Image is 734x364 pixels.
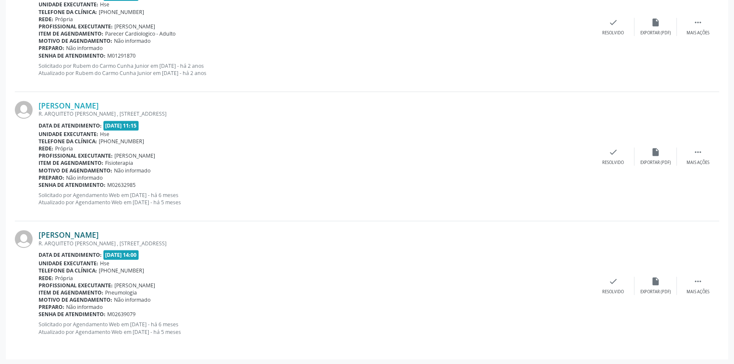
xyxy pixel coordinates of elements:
[39,1,98,8] b: Unidade executante:
[687,30,709,36] div: Mais ações
[693,18,703,27] i: 
[15,230,33,248] img: img
[640,289,671,295] div: Exportar (PDF)
[114,282,155,289] span: [PERSON_NAME]
[39,37,112,44] b: Motivo de agendamento:
[39,174,64,181] b: Preparo:
[602,30,624,36] div: Resolvido
[39,296,112,303] b: Motivo de agendamento:
[609,147,618,157] i: check
[105,30,175,37] span: Parecer Cardiologico - Adulto
[114,167,150,174] span: Não informado
[39,321,592,335] p: Solicitado por Agendamento Web em [DATE] - há 6 meses Atualizado por Agendamento Web em [DATE] - ...
[107,52,136,59] span: M01291870
[39,181,106,189] b: Senha de atendimento:
[107,181,136,189] span: M02632985
[15,101,33,119] img: img
[39,145,53,152] b: Rede:
[39,311,106,318] b: Senha de atendimento:
[103,250,139,260] span: [DATE] 14:00
[39,138,97,145] b: Telefone da clínica:
[39,230,99,239] a: [PERSON_NAME]
[100,1,109,8] span: Hse
[640,30,671,36] div: Exportar (PDF)
[114,23,155,30] span: [PERSON_NAME]
[651,277,660,286] i: insert_drive_file
[39,267,97,274] b: Telefone da clínica:
[39,52,106,59] b: Senha de atendimento:
[39,23,113,30] b: Profissional executante:
[103,121,139,131] span: [DATE] 11:15
[39,303,64,311] b: Preparo:
[39,240,592,247] div: R. ARQUITETO [PERSON_NAME] , [STREET_ADDRESS]
[39,122,102,129] b: Data de atendimento:
[602,160,624,166] div: Resolvido
[66,303,103,311] span: Não informado
[55,16,73,23] span: Própria
[39,152,113,159] b: Profissional executante:
[693,277,703,286] i: 
[107,311,136,318] span: M02639079
[609,277,618,286] i: check
[114,152,155,159] span: [PERSON_NAME]
[55,145,73,152] span: Própria
[99,138,144,145] span: [PHONE_NUMBER]
[687,160,709,166] div: Mais ações
[39,30,103,37] b: Item de agendamento:
[651,147,660,157] i: insert_drive_file
[114,37,150,44] span: Não informado
[39,260,98,267] b: Unidade executante:
[66,44,103,52] span: Não informado
[39,282,113,289] b: Profissional executante:
[39,16,53,23] b: Rede:
[99,267,144,274] span: [PHONE_NUMBER]
[105,289,137,296] span: Pneumologia
[640,160,671,166] div: Exportar (PDF)
[39,44,64,52] b: Preparo:
[39,101,99,110] a: [PERSON_NAME]
[114,296,150,303] span: Não informado
[39,131,98,138] b: Unidade executante:
[39,110,592,117] div: R. ARQUITETO [PERSON_NAME] , [STREET_ADDRESS]
[39,8,97,16] b: Telefone da clínica:
[39,62,592,77] p: Solicitado por Rubem do Carmo Cunha Junior em [DATE] - há 2 anos Atualizado por Rubem do Carmo Cu...
[651,18,660,27] i: insert_drive_file
[100,131,109,138] span: Hse
[39,251,102,258] b: Data de atendimento:
[693,147,703,157] i: 
[100,260,109,267] span: Hse
[39,192,592,206] p: Solicitado por Agendamento Web em [DATE] - há 6 meses Atualizado por Agendamento Web em [DATE] - ...
[55,275,73,282] span: Própria
[602,289,624,295] div: Resolvido
[609,18,618,27] i: check
[39,289,103,296] b: Item de agendamento:
[66,174,103,181] span: Não informado
[39,167,112,174] b: Motivo de agendamento:
[687,289,709,295] div: Mais ações
[105,159,133,167] span: Fisioterapia
[39,275,53,282] b: Rede:
[39,159,103,167] b: Item de agendamento:
[99,8,144,16] span: [PHONE_NUMBER]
